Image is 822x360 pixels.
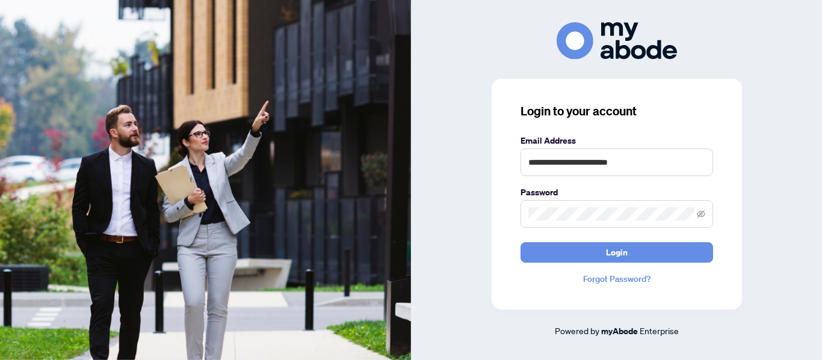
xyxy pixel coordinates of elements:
label: Email Address [521,134,713,147]
a: myAbode [601,325,638,338]
span: Powered by [555,325,599,336]
label: Password [521,186,713,199]
span: Enterprise [640,325,679,336]
h3: Login to your account [521,103,713,120]
button: Login [521,242,713,263]
span: Login [606,243,628,262]
span: eye-invisible [697,210,705,218]
img: ma-logo [557,22,677,59]
a: Forgot Password? [521,272,713,285]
